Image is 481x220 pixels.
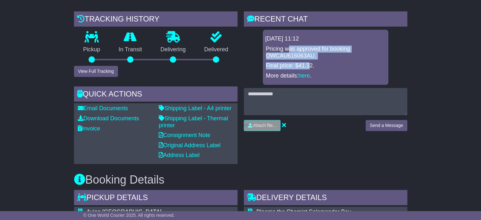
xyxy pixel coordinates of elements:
[195,46,237,53] p: Delivered
[266,62,385,69] p: Final price: $41.32.
[159,115,228,129] a: Shipping Label - Thermal printer
[265,35,386,42] div: [DATE] 11:12
[244,190,407,207] div: Delivery Details
[74,66,118,77] button: View Full Tracking
[299,72,310,79] a: here
[78,115,139,122] a: Download Documents
[74,190,237,207] div: Pickup Details
[159,132,210,138] a: Consignment Note
[83,213,175,218] span: © One World Courier 2025. All rights reserved.
[74,46,109,53] p: Pickup
[109,46,151,53] p: In Transit
[78,125,100,132] a: Invoice
[159,152,200,158] a: Address Label
[78,105,128,111] a: Email Documents
[366,120,407,131] button: Send a Message
[74,11,237,28] div: Tracking history
[87,209,162,215] span: Avion [GEOGRAPHIC_DATA]
[74,86,237,104] div: Quick Actions
[266,46,385,59] p: Pricing was approved for booking OWCAU616063AU.
[266,72,385,79] p: More details: .
[256,209,351,215] span: Blooms the Chemist Salamander Bay
[151,46,195,53] p: Delivering
[159,142,220,148] a: Original Address Label
[74,173,407,186] h3: Booking Details
[159,105,231,111] a: Shipping Label - A4 printer
[244,11,407,28] div: RECENT CHAT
